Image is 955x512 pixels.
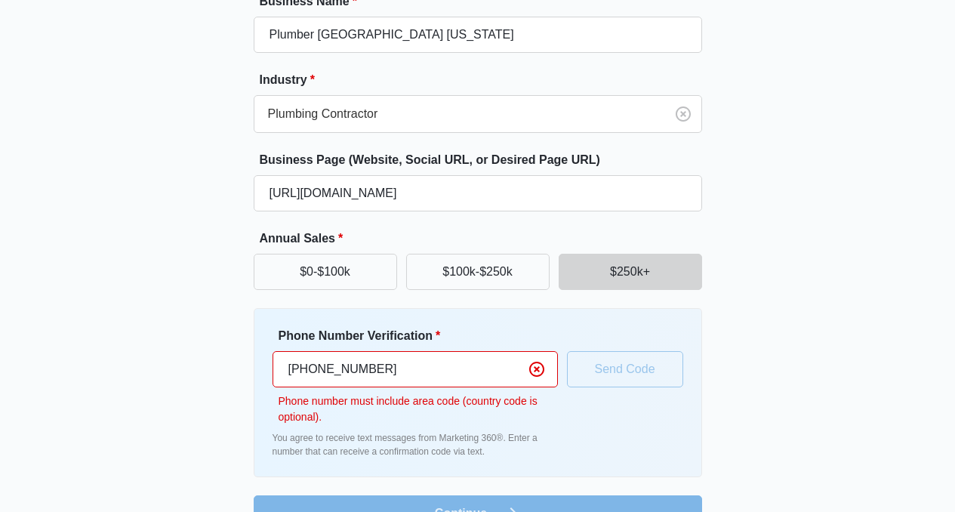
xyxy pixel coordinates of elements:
label: Business Page (Website, Social URL, or Desired Page URL) [260,151,708,169]
p: You agree to receive text messages from Marketing 360®. Enter a number that can receive a confirm... [273,431,558,458]
label: Annual Sales [260,230,708,248]
p: Phone number must include area code (country code is optional). [279,393,558,425]
input: e.g. Jane's Plumbing [254,17,702,53]
button: $100k-$250k [406,254,550,290]
button: $0-$100k [254,254,397,290]
label: Phone Number Verification [279,327,564,345]
input: e.g. janesplumbing.com [254,175,702,211]
button: Clear [525,357,549,381]
button: $250k+ [559,254,702,290]
input: Ex. +1-555-555-5555 [273,351,558,387]
button: Clear [671,102,695,126]
label: Industry [260,71,708,89]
